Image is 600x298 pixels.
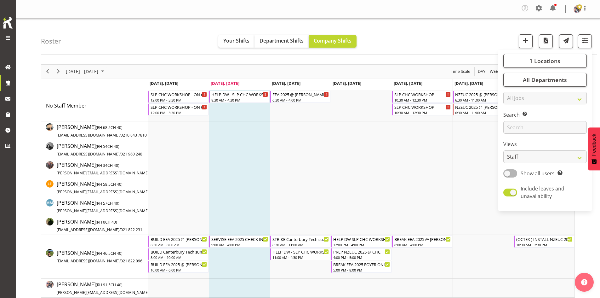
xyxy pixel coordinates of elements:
button: Timeline Day [477,67,487,75]
button: Your Shifts [218,35,254,48]
div: Rosey McKimmie"s event - PREP NZEUC 2025 @ CHC Begin From Thursday, September 11, 2025 at 4:00:00... [331,248,391,260]
div: Rosey McKimmie"s event - STRIKE Canterbury Tech summit 2025 @ Te Pae On Site @ 0900 Begin From We... [270,236,330,248]
div: No Staff Member"s event - SLP CHC WORKSHOP - ON CALL FOR CANTERBURY TECH Begin From Monday, Septe... [148,103,209,115]
span: No Staff Member [46,102,87,109]
button: Filter Shifts [578,34,592,48]
a: [PERSON_NAME](RH 54CH 40)[EMAIL_ADDRESS][DOMAIN_NAME]/021 960 248 [57,142,142,157]
div: 8:00 AM - 4:00 PM [394,242,451,247]
a: [PERSON_NAME](RH 91.5CH 40)[PERSON_NAME][EMAIL_ADDRESS][DOMAIN_NAME] [57,281,172,296]
span: 021 822 231 [121,227,142,232]
div: No Staff Member"s event - HELP DW - SLP CHC WORKSHOP - ON CALL FOR EEA - Begin From Tuesday, Sept... [209,91,269,103]
div: EEA 2025 @ [PERSON_NAME] On Site @ 0700 [272,91,329,97]
button: Company Shifts [309,35,357,48]
label: Views [503,140,587,148]
div: No Staff Member"s event - NZEUC 2025 @ Te Pae On Site @ 0700 Begin From Saturday, September 13, 2... [453,91,513,103]
span: [PERSON_NAME] [57,180,172,195]
span: [DATE], [DATE] [454,80,483,86]
td: Hayden Watts resource [41,140,148,159]
div: BUILD EEA 2025 @ [PERSON_NAME] On Site @ 0700 [151,236,207,242]
button: 1 Locations [503,54,587,68]
span: [PERSON_NAME] [57,218,142,233]
span: RH 91.5 [97,282,111,288]
button: Add a new shift [519,34,533,48]
span: RH 34 [97,163,107,168]
div: SLP CHC WORKSHOP - ON CALL FOR CANTERBURY TECH [151,91,207,97]
span: Feedback [591,134,597,156]
div: No Staff Member"s event - NZEUC 2025 @ Te Pae On Site @ 0700 Begin From Saturday, September 13, 2... [453,103,513,115]
img: Rosterit icon logo [2,16,14,30]
span: [EMAIL_ADDRESS][DOMAIN_NAME] [57,132,119,138]
div: HELP DW - SLP CHC WORKSHOP - ON CALL FOR EEA - [211,91,268,97]
span: RH 54 [97,144,107,149]
button: Department Shifts [254,35,309,48]
input: Search [503,121,587,134]
a: [PERSON_NAME](RH 68.5CH 40)[EMAIL_ADDRESS][DOMAIN_NAME]/0210 843 7810 [57,123,147,138]
div: No Staff Member"s event - SLP CHC WORKSHOP Begin From Friday, September 12, 2025 at 10:30:00 AM G... [392,91,452,103]
button: Previous [43,67,52,75]
a: [PERSON_NAME](RH 46.5CH 40)[EMAIL_ADDRESS][DOMAIN_NAME]/021 822 096 [57,249,142,264]
span: Your Shifts [223,37,249,44]
div: Rosey McKimmie"s event - BUILD EEA 2025 @ Te Pae On Site @ 0700 Begin From Monday, September 8, 2... [148,261,209,273]
button: All Departments [503,73,587,87]
div: 8:30 AM - 4:30 PM [211,97,268,102]
div: 6:30 AM - 11:00 AM [455,110,511,115]
span: ( CH 40) [96,144,119,149]
a: [PERSON_NAME](RH 57CH 40)[PERSON_NAME][EMAIL_ADDRESS][DOMAIN_NAME] [57,199,172,214]
span: [DATE], [DATE] [211,80,239,86]
a: [PERSON_NAME](RH 34CH 40)[PERSON_NAME][EMAIL_ADDRESS][DOMAIN_NAME] [57,161,172,176]
div: SLP CHC WORKSHOP - ON CALL FOR CANTERBURY TECH [151,104,207,110]
td: Jesse Hawira resource [41,159,148,178]
div: (OCTEX ) INSTALL NZEUC 2025 @ [PERSON_NAME] On Site @ 1000 [516,236,573,242]
span: [PERSON_NAME] [57,249,142,264]
td: Micah Hetrick resource [41,216,148,235]
span: [PERSON_NAME] [57,143,142,157]
div: 8:00 AM - 10:00 AM [151,255,207,260]
img: help-xxl-2.png [581,279,587,285]
div: 8:30 AM - 11:00 AM [272,242,329,247]
span: Week [489,67,501,75]
td: Rosey McKimmie resource [41,235,148,279]
td: No Staff Member resource [41,90,148,121]
span: 1 Locations [529,57,560,65]
span: Show all users [521,170,555,177]
span: [PERSON_NAME][EMAIL_ADDRESS][DOMAIN_NAME] [57,290,149,295]
div: BUILD EEA 2025 @ [PERSON_NAME] On Site @ 0700 [151,261,207,267]
a: [PERSON_NAME](RH 58.5CH 40)[PERSON_NAME][EMAIL_ADDRESS][DOMAIN_NAME] [57,180,172,195]
span: Company Shifts [314,37,351,44]
span: RH 68.5 [97,125,111,130]
span: / [119,227,121,232]
button: Next [54,67,63,75]
div: BREAK EEA 2025 @ [PERSON_NAME] On Site @ 0830 [394,236,451,242]
div: No Staff Member"s event - SLP CHC WORKSHOP Begin From Friday, September 12, 2025 at 10:30:00 AM G... [392,103,452,115]
div: 4:00 PM - 5:00 PM [333,255,390,260]
div: No Staff Member"s event - SLP CHC WORKSHOP - ON CALL FOR CANTERBURY TECH Begin From Monday, Septe... [148,91,209,103]
span: ( CH 40) [96,251,123,256]
td: Lance Ferguson resource [41,178,148,197]
div: HELP DW - SLP CHC WORKSHOP [272,248,329,255]
div: STRIKE Canterbury Tech summit 2025 @ [PERSON_NAME] On Site @ 0900 [272,236,329,242]
div: 10:30 AM - 12:30 PM [394,110,451,115]
span: [PERSON_NAME] [57,199,172,214]
button: Send a list of all shifts for the selected filtered period to all rostered employees. [559,34,573,48]
div: SLP CHC WORKSHOP [394,104,451,110]
span: All Departments [523,76,567,84]
span: ( CH 40) [96,182,123,187]
div: 10:30 AM - 12:30 PM [394,97,451,102]
div: BUILD Canterbury Tech summit 2025 @ [PERSON_NAME] On Site @ 0800 [151,248,207,255]
div: Rosey McKimmie"s event - BREAK EEA 2025 @ Te Pae On Site @ 0830 Begin From Friday, September 12, ... [392,236,452,248]
span: 021 960 248 [121,151,142,157]
span: Time Scale [450,67,471,75]
div: No Staff Member"s event - EEA 2025 @ Te Pae On Site @ 0700 Begin From Wednesday, September 10, 20... [270,91,330,103]
td: Shaun Dalgetty resource [41,279,148,298]
span: [PERSON_NAME] [57,281,172,295]
div: 10:00 AM - 6:00 PM [151,267,207,272]
span: [EMAIL_ADDRESS][DOMAIN_NAME] [57,258,119,264]
div: Rosey McKimmie"s event - SERVISE EEA 2025 CHECK IN WITH NICOLA @ Te Pae On Site @ 0700 Begin From... [209,236,269,248]
span: / [119,258,121,264]
span: / [119,151,121,157]
div: 12:00 PM - 4:00 PM [333,242,390,247]
span: [DATE], [DATE] [150,80,178,86]
h4: Roster [41,38,61,45]
div: NZEUC 2025 @ [PERSON_NAME] On Site @ 0700 [455,104,511,110]
span: [PERSON_NAME] [57,161,172,176]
